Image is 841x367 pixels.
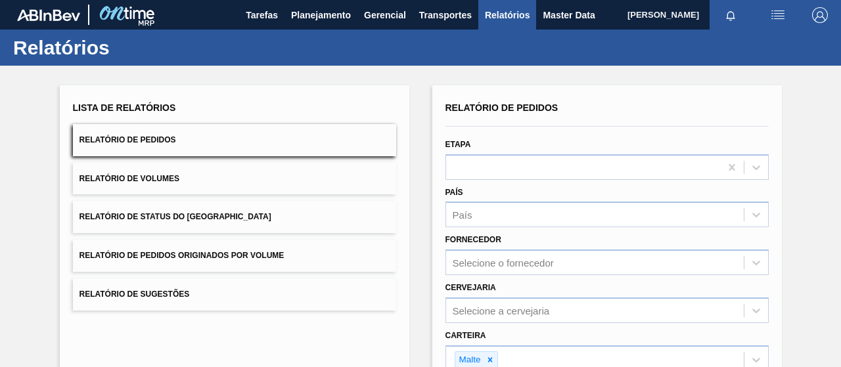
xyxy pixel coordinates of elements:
[73,201,396,233] button: Relatório de Status do [GEOGRAPHIC_DATA]
[453,257,554,269] div: Selecione o fornecedor
[73,240,396,272] button: Relatório de Pedidos Originados por Volume
[710,6,752,24] button: Notificações
[80,251,284,260] span: Relatório de Pedidos Originados por Volume
[453,305,550,316] div: Selecione a cervejaria
[445,140,471,149] label: Etapa
[80,135,176,144] span: Relatório de Pedidos
[445,283,496,292] label: Cervejaria
[73,163,396,195] button: Relatório de Volumes
[485,7,530,23] span: Relatórios
[445,188,463,197] label: País
[17,9,80,21] img: TNhmsLtSVTkK8tSr43FrP2fwEKptu5GPRR3wAAAABJRU5ErkJggg==
[812,7,828,23] img: Logout
[445,331,486,340] label: Carteira
[364,7,406,23] span: Gerencial
[80,212,271,221] span: Relatório de Status do [GEOGRAPHIC_DATA]
[73,124,396,156] button: Relatório de Pedidos
[419,7,472,23] span: Transportes
[13,40,246,55] h1: Relatórios
[291,7,351,23] span: Planejamento
[445,102,558,113] span: Relatório de Pedidos
[246,7,278,23] span: Tarefas
[453,209,472,221] div: País
[73,102,176,113] span: Lista de Relatórios
[543,7,595,23] span: Master Data
[80,174,179,183] span: Relatório de Volumes
[73,278,396,311] button: Relatório de Sugestões
[770,7,786,23] img: userActions
[445,235,501,244] label: Fornecedor
[80,290,190,299] span: Relatório de Sugestões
